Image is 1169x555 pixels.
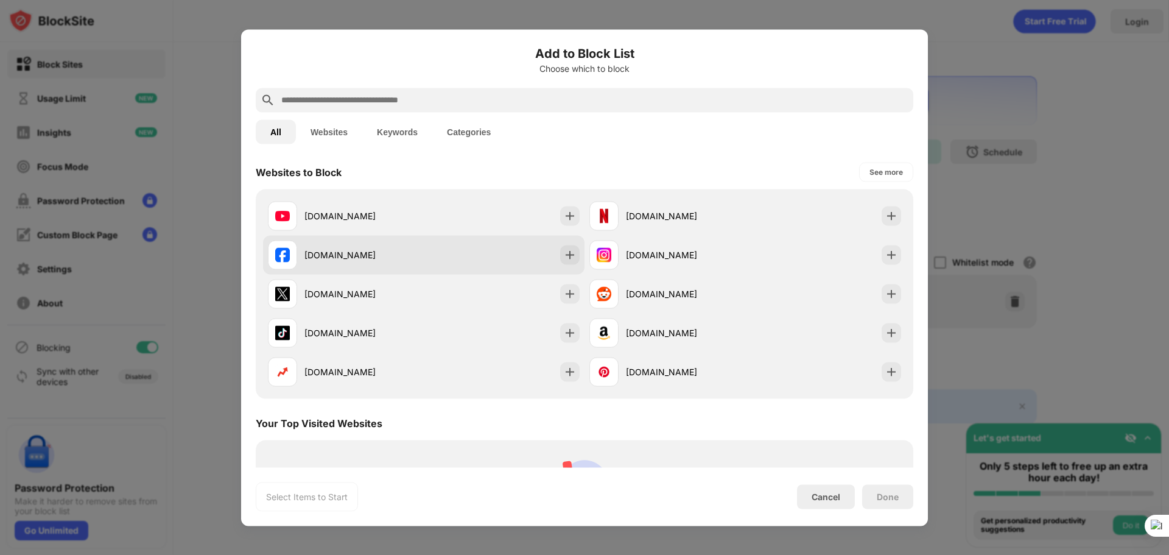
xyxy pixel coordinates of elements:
img: favicons [597,325,611,340]
div: [DOMAIN_NAME] [304,249,424,261]
h6: Add to Block List [256,44,913,62]
div: Done [877,492,899,501]
img: search.svg [261,93,275,107]
div: See more [869,166,903,178]
img: favicons [597,208,611,223]
button: All [256,119,296,144]
div: Select Items to Start [266,490,348,503]
img: favicons [597,364,611,379]
img: favicons [597,247,611,262]
button: Keywords [362,119,432,144]
div: [DOMAIN_NAME] [626,327,745,339]
img: favicons [275,325,290,340]
img: favicons [597,286,611,301]
div: Choose which to block [256,63,913,73]
div: [DOMAIN_NAME] [626,366,745,378]
div: [DOMAIN_NAME] [626,210,745,222]
button: Categories [432,119,505,144]
img: favicons [275,247,290,262]
div: [DOMAIN_NAME] [626,288,745,300]
div: Your Top Visited Websites [256,417,382,429]
img: personal-suggestions.svg [555,454,614,513]
div: [DOMAIN_NAME] [304,327,424,339]
img: favicons [275,364,290,379]
div: [DOMAIN_NAME] [304,288,424,300]
div: [DOMAIN_NAME] [304,366,424,378]
img: favicons [275,286,290,301]
div: [DOMAIN_NAME] [626,249,745,261]
button: Websites [296,119,362,144]
div: Websites to Block [256,166,342,178]
div: Cancel [812,492,840,502]
img: favicons [275,208,290,223]
div: [DOMAIN_NAME] [304,210,424,222]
